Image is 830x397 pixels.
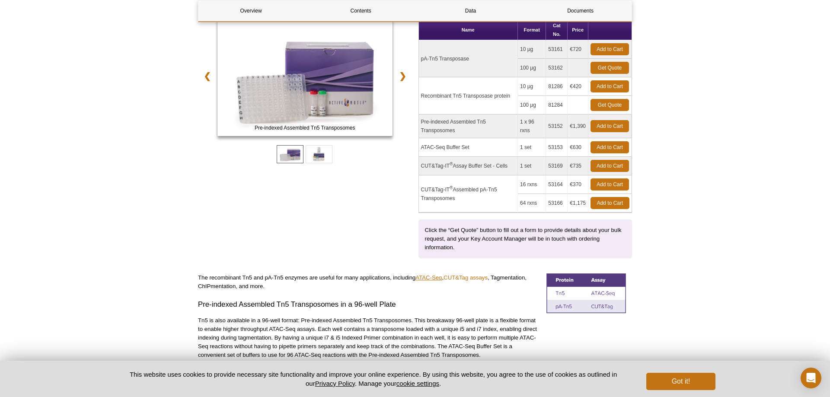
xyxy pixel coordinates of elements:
[419,40,518,77] td: pA-Tn5 Transposase
[217,19,393,139] a: ATAC-Seq Kit
[198,299,540,310] h3: Pre-indexed Assembled Tn5 Transposomes in a 96-well Plate
[393,66,412,86] a: ❯
[568,194,588,213] td: €1,175
[450,185,453,190] sup: ®
[308,0,413,21] a: Contents
[518,194,546,213] td: 64 rxns
[546,96,568,114] td: 81284
[568,20,588,40] th: Price
[546,40,568,59] td: 53161
[568,77,588,96] td: €420
[115,370,632,388] p: This website uses cookies to provide necessary site functionality and improve your online experie...
[546,59,568,77] td: 53162
[591,99,629,111] a: Get Quote
[568,114,588,138] td: €1,390
[450,162,453,166] sup: ®
[568,40,588,59] td: €720
[518,40,546,59] td: 10 µg
[546,194,568,213] td: 53166
[568,157,588,175] td: €735
[591,120,629,132] a: Add to Cart
[546,77,568,96] td: 81286
[444,274,488,281] a: CUT&Tag assays
[591,178,629,191] a: Add to Cart
[528,0,633,21] a: Documents
[546,20,568,40] th: Cat No.
[396,380,439,387] button: cookie settings
[219,124,390,132] span: Pre-indexed Assembled Tn5 Transposomes
[419,175,518,213] td: CUT&Tag-IT Assembled pA-Tn5 Transposomes
[198,0,303,21] a: Overview
[568,175,588,194] td: €370
[591,43,629,55] a: Add to Cart
[198,66,217,86] a: ❮
[591,160,629,172] a: Add to Cart
[518,20,546,40] th: Format
[425,226,626,252] p: Click the “Get Quote” button to fill out a form to provide details about your bulk request, and y...
[419,114,518,138] td: Pre-indexed Assembled Tn5 Transposomes
[591,141,629,153] a: Add to Cart
[546,157,568,175] td: 53169
[546,114,568,138] td: 53152
[198,273,540,291] p: The recombinant Tn5 and pA-Tn5 enzymes are useful for many applications, including , , Tagmentati...
[518,157,546,175] td: 1 set
[518,114,546,138] td: 1 x 96 rxns
[419,138,518,157] td: ATAC-Seq Buffer Set
[518,175,546,194] td: 16 rxns
[591,62,629,74] a: Get Quote
[518,59,546,77] td: 100 µg
[591,80,629,92] a: Add to Cart
[646,373,715,390] button: Got it!
[568,138,588,157] td: €630
[518,96,546,114] td: 100 µg
[801,368,821,388] div: Open Intercom Messenger
[518,77,546,96] td: 10 µg
[591,197,629,209] a: Add to Cart
[546,175,568,194] td: 53164
[518,138,546,157] td: 1 set
[419,157,518,175] td: CUT&Tag-IT Assay Buffer Set - Cells
[419,77,518,114] td: Recombinant Tn5 Transposase protein
[198,316,540,359] p: Tn5 is also available in a 96-well format: Pre-indexed Assembled Tn5 Transposomes. This breakaway...
[415,274,442,281] a: ATAC-Seq
[546,138,568,157] td: 53153
[419,20,518,40] th: Name
[315,380,355,387] a: Privacy Policy
[217,19,393,136] img: Pre-indexed Assembled Tn5 Transposomes
[418,0,523,21] a: Data
[546,273,626,313] img: Tn5 and pA-Tn5 comparison table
